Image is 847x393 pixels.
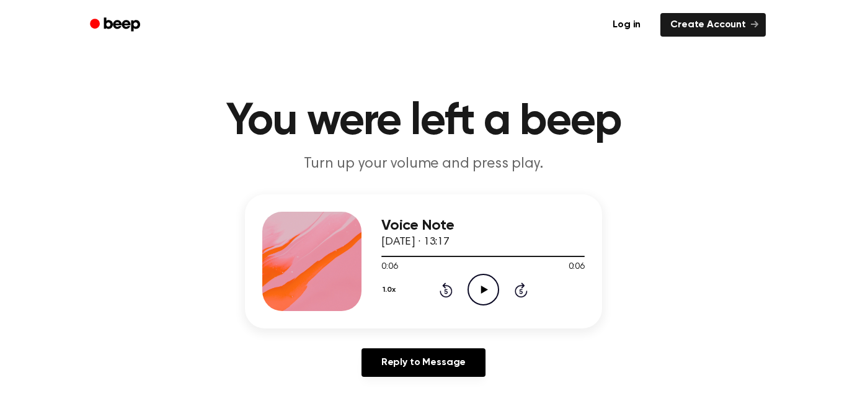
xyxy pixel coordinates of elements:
a: Reply to Message [361,348,486,377]
span: 0:06 [569,261,585,274]
p: Turn up your volume and press play. [185,154,662,174]
a: Create Account [660,13,766,37]
a: Log in [600,11,653,39]
button: 1.0x [381,279,400,300]
span: 0:06 [381,261,397,274]
span: [DATE] · 13:17 [381,237,450,248]
a: Beep [81,13,151,37]
h1: You were left a beep [106,99,741,144]
h3: Voice Note [381,217,585,234]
